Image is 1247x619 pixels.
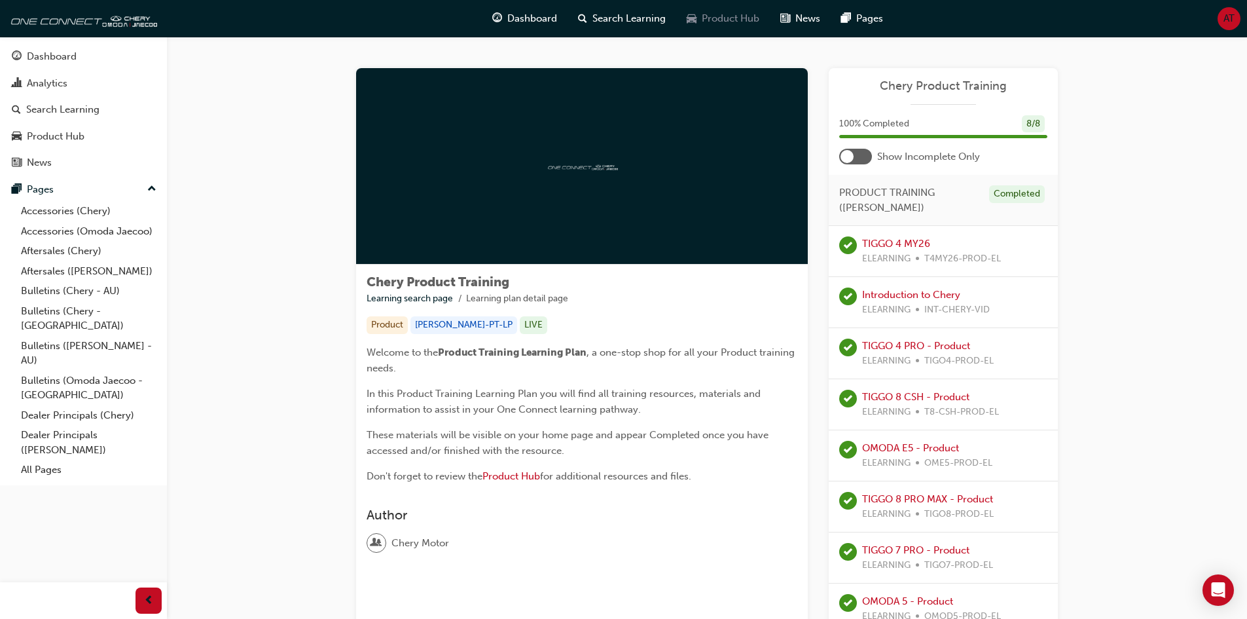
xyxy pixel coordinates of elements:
[27,155,52,170] div: News
[5,151,162,175] a: News
[367,347,797,374] span: , a one-stop shop for all your Product training needs.
[5,124,162,149] a: Product Hub
[16,405,162,426] a: Dealer Principals (Chery)
[546,160,618,172] img: oneconnect
[16,301,162,336] a: Bulletins (Chery - [GEOGRAPHIC_DATA])
[770,5,831,32] a: news-iconNews
[16,336,162,371] a: Bulletins ([PERSON_NAME] - AU)
[924,303,990,318] span: INT-CHERY-VID
[877,149,980,164] span: Show Incomplete Only
[367,388,763,415] span: In this Product Training Learning Plan you will find all training resources, materials and inform...
[862,544,969,556] a: TIGGO 7 PRO - Product
[16,371,162,405] a: Bulletins (Omoda Jaecoo - [GEOGRAPHIC_DATA])
[839,492,857,510] span: learningRecordVerb_PASS-icon
[540,470,691,482] span: for additional resources and files.
[924,456,992,471] span: OME5-PROD-EL
[147,181,156,198] span: up-icon
[372,535,381,552] span: user-icon
[862,391,969,403] a: TIGGO 8 CSH - Product
[862,595,953,607] a: OMODA 5 - Product
[687,10,696,27] span: car-icon
[144,593,154,609] span: prev-icon
[492,10,502,27] span: guage-icon
[862,456,911,471] span: ELEARNING
[924,558,993,573] span: TIGO7-PROD-EL
[16,261,162,282] a: Aftersales ([PERSON_NAME])
[16,425,162,460] a: Dealer Principals ([PERSON_NAME])
[5,45,162,69] a: Dashboard
[862,507,911,522] span: ELEARNING
[466,291,568,307] li: Learning plan detail page
[12,131,22,143] span: car-icon
[5,98,162,122] a: Search Learning
[16,460,162,480] a: All Pages
[27,49,77,64] div: Dashboard
[924,252,1001,267] span: T4MY26-PROD-EL
[676,5,770,32] a: car-iconProduct Hub
[410,316,517,334] div: [PERSON_NAME]-PT-LP
[5,178,162,202] button: Pages
[862,442,959,454] a: OMODA E5 - Product
[862,405,911,420] span: ELEARNING
[12,184,22,196] span: pages-icon
[839,390,857,407] span: learningRecordVerb_PASS-icon
[839,185,979,215] span: PRODUCT TRAINING ([PERSON_NAME])
[27,76,67,91] div: Analytics
[7,5,157,31] img: oneconnect
[702,11,759,26] span: Product Hub
[839,236,857,254] span: learningRecordVerb_PASS-icon
[520,316,547,334] div: LIVE
[839,441,857,459] span: learningRecordVerb_PASS-icon
[831,5,894,32] a: pages-iconPages
[1022,115,1045,133] div: 8 / 8
[16,281,162,301] a: Bulletins (Chery - AU)
[839,543,857,561] span: learningRecordVerb_PASS-icon
[924,354,994,369] span: TIGO4-PROD-EL
[862,289,960,301] a: Introduction to Chery
[1223,11,1235,26] span: AT
[924,507,994,522] span: TIGO8-PROD-EL
[862,354,911,369] span: ELEARNING
[1202,574,1234,606] div: Open Intercom Messenger
[862,303,911,318] span: ELEARNING
[5,42,162,178] button: DashboardAnalyticsSearch LearningProduct HubNews
[578,10,587,27] span: search-icon
[438,347,587,358] span: Product Training Learning Plan
[856,11,883,26] span: Pages
[367,508,797,523] h3: Author
[367,316,408,334] div: Product
[507,11,557,26] span: Dashboard
[795,11,820,26] span: News
[482,470,540,482] a: Product Hub
[367,293,453,304] a: Learning search page
[482,5,568,32] a: guage-iconDashboard
[12,51,22,63] span: guage-icon
[367,274,509,290] span: Chery Product Training
[989,185,1045,203] div: Completed
[839,594,857,612] span: learningRecordVerb_PASS-icon
[27,129,84,144] div: Product Hub
[16,221,162,242] a: Accessories (Omoda Jaecoo)
[12,157,22,169] span: news-icon
[839,288,857,305] span: learningRecordVerb_COMPLETE-icon
[27,182,54,197] div: Pages
[839,339,857,356] span: learningRecordVerb_PASS-icon
[862,238,930,250] a: TIGGO 4 MY26
[16,241,162,261] a: Aftersales (Chery)
[12,104,21,116] span: search-icon
[391,536,449,551] span: Chery Motor
[367,470,482,482] span: Don't forget to review the
[367,347,438,358] span: Welcome to the
[1218,7,1240,30] button: AT
[839,117,909,132] span: 100 % Completed
[862,252,911,267] span: ELEARNING
[592,11,666,26] span: Search Learning
[26,102,99,117] div: Search Learning
[16,201,162,221] a: Accessories (Chery)
[839,79,1047,94] a: Chery Product Training
[5,71,162,96] a: Analytics
[12,78,22,90] span: chart-icon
